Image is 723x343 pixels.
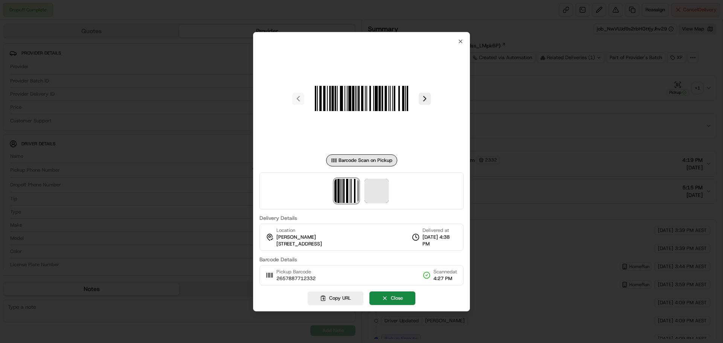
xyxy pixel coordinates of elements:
[276,227,295,234] span: Location
[276,268,316,275] span: Pickup Barcode
[259,257,464,262] label: Barcode Details
[326,154,397,166] div: Barcode Scan on Pickup
[276,234,316,241] span: [PERSON_NAME]
[334,179,358,203] img: barcode_scan_on_pickup image
[276,241,322,247] span: [STREET_ADDRESS]
[433,275,457,282] span: 4:27 PM
[433,268,457,275] span: Scanned at
[423,234,457,247] span: [DATE] 4:38 PM
[307,44,416,153] img: barcode_scan_on_pickup image
[276,275,316,282] span: 2657887712332
[423,227,457,234] span: Delivered at
[369,291,415,305] button: Close
[259,215,464,221] label: Delivery Details
[308,291,363,305] button: Copy URL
